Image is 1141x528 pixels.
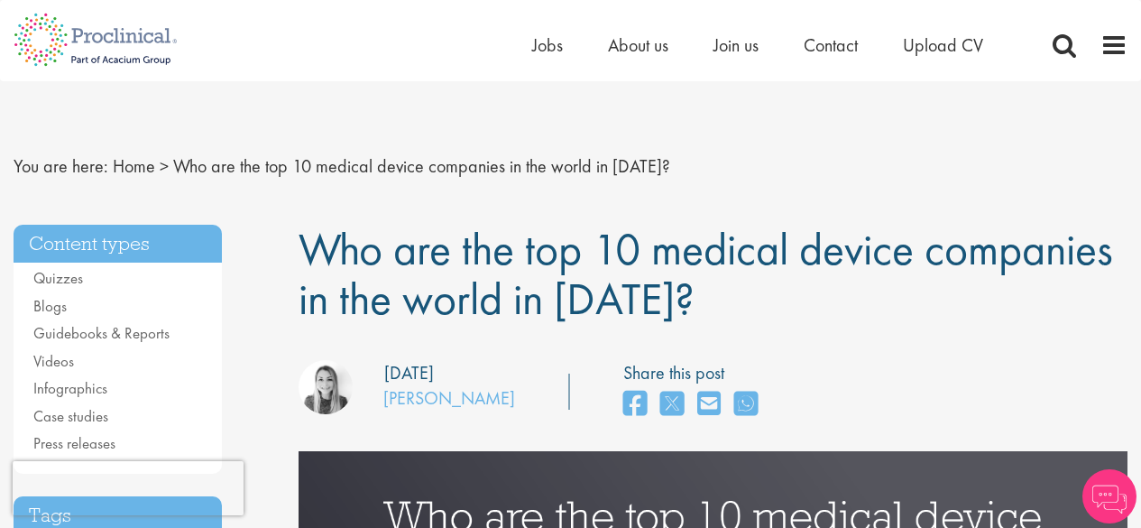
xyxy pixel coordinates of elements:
a: Jobs [532,33,563,57]
a: share on email [697,385,721,424]
a: Upload CV [903,33,983,57]
a: Videos [33,351,74,371]
iframe: reCAPTCHA [13,461,244,515]
a: Blogs [33,296,67,316]
img: Chatbot [1082,469,1136,523]
span: > [160,154,169,178]
a: Press releases [33,433,115,453]
a: Infographics [33,378,107,398]
span: Who are the top 10 medical device companies in the world in [DATE]? [299,220,1113,328]
a: Contact [804,33,858,57]
div: [DATE] [384,360,434,386]
a: [PERSON_NAME] [383,386,515,410]
img: Hannah Burke [299,360,353,414]
a: Guidebooks & Reports [33,323,170,343]
a: About us [608,33,668,57]
a: share on facebook [623,385,647,424]
a: share on whats app [734,385,758,424]
a: Quizzes [33,268,83,288]
a: Join us [713,33,759,57]
span: Who are the top 10 medical device companies in the world in [DATE]? [173,154,670,178]
a: breadcrumb link [113,154,155,178]
h3: Content types [14,225,222,264]
a: Case studies [33,406,108,426]
span: You are here: [14,154,108,178]
a: share on twitter [660,385,684,424]
label: Share this post [623,360,767,386]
